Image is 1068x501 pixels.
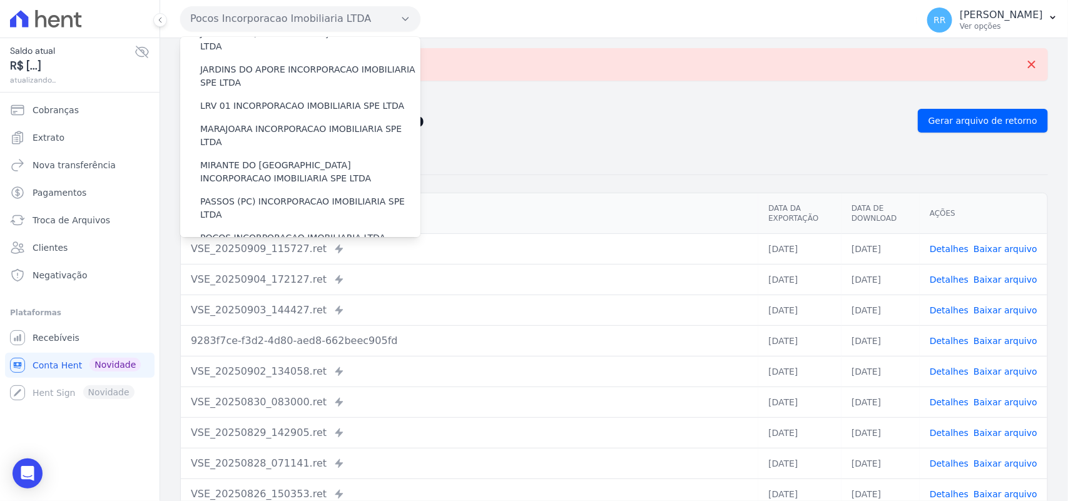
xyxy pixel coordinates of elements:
[200,123,420,149] label: MARAJOARA INCORPORACAO IMOBILIARIA SPE LTDA
[842,356,920,387] td: [DATE]
[974,428,1037,438] a: Baixar arquivo
[842,264,920,295] td: [DATE]
[191,364,748,379] div: VSE_20250902_134058.ret
[918,109,1048,133] a: Gerar arquivo de retorno
[928,114,1037,127] span: Gerar arquivo de retorno
[960,9,1043,21] p: [PERSON_NAME]
[10,98,150,405] nav: Sidebar
[974,244,1037,254] a: Baixar arquivo
[191,303,748,318] div: VSE_20250903_144427.ret
[930,305,969,315] a: Detalhes
[10,44,135,58] span: Saldo atual
[5,325,155,350] a: Recebíveis
[842,193,920,234] th: Data de Download
[33,359,82,372] span: Conta Hent
[758,233,842,264] td: [DATE]
[758,448,842,478] td: [DATE]
[33,186,86,199] span: Pagamentos
[842,417,920,448] td: [DATE]
[974,305,1037,315] a: Baixar arquivo
[842,448,920,478] td: [DATE]
[89,358,141,372] span: Novidade
[180,6,420,31] button: Pocos Incorporacao Imobiliaria LTDA
[10,58,135,74] span: R$ [...]
[33,331,79,344] span: Recebíveis
[33,241,68,254] span: Clientes
[10,305,150,320] div: Plataformas
[930,244,969,254] a: Detalhes
[200,195,420,221] label: PASSOS (PC) INCORPORACAO IMOBILIARIA SPE LTDA
[930,336,969,346] a: Detalhes
[930,397,969,407] a: Detalhes
[933,16,945,24] span: RR
[191,395,748,410] div: VSE_20250830_083000.ret
[974,458,1037,468] a: Baixar arquivo
[200,99,404,113] label: LRV 01 INCORPORACAO IMOBILIARIA SPE LTDA
[920,193,1047,234] th: Ações
[5,235,155,260] a: Clientes
[930,428,969,438] a: Detalhes
[758,193,842,234] th: Data da Exportação
[200,231,385,245] label: POCOS INCORPORACAO IMOBILIARIA LTDA
[33,214,110,226] span: Troca de Arquivos
[930,367,969,377] a: Detalhes
[930,275,969,285] a: Detalhes
[930,489,969,499] a: Detalhes
[5,180,155,205] a: Pagamentos
[5,208,155,233] a: Troca de Arquivos
[930,458,969,468] a: Detalhes
[200,63,420,89] label: JARDINS DO APORE INCORPORACAO IMOBILIARIA SPE LTDA
[180,91,1048,104] nav: Breadcrumb
[191,425,748,440] div: VSE_20250829_142905.ret
[191,241,748,256] div: VSE_20250909_115727.ret
[33,104,79,116] span: Cobranças
[758,417,842,448] td: [DATE]
[758,356,842,387] td: [DATE]
[5,153,155,178] a: Nova transferência
[33,159,116,171] span: Nova transferência
[842,325,920,356] td: [DATE]
[974,336,1037,346] a: Baixar arquivo
[974,275,1037,285] a: Baixar arquivo
[974,397,1037,407] a: Baixar arquivo
[181,193,758,234] th: Arquivo
[33,131,64,144] span: Extrato
[200,27,420,53] label: JARDIM UNIQUE INCORPORAÇÃO IMOBILIARIA SPE LTDA
[842,233,920,264] td: [DATE]
[5,263,155,288] a: Negativação
[200,159,420,185] label: MIRANTE DO [GEOGRAPHIC_DATA] INCORPORACAO IMOBILIARIA SPE LTDA
[10,74,135,86] span: atualizando...
[758,387,842,417] td: [DATE]
[5,98,155,123] a: Cobranças
[5,353,155,378] a: Conta Hent Novidade
[917,3,1068,38] button: RR [PERSON_NAME] Ver opções
[180,112,908,129] h2: Exportações de Retorno
[758,295,842,325] td: [DATE]
[33,269,88,281] span: Negativação
[191,456,748,471] div: VSE_20250828_071141.ret
[974,489,1037,499] a: Baixar arquivo
[842,387,920,417] td: [DATE]
[842,295,920,325] td: [DATE]
[960,21,1043,31] p: Ver opções
[13,458,43,488] div: Open Intercom Messenger
[5,125,155,150] a: Extrato
[191,333,748,348] div: 9283f7ce-f3d2-4d80-aed8-662beec905fd
[974,367,1037,377] a: Baixar arquivo
[191,272,748,287] div: VSE_20250904_172127.ret
[758,325,842,356] td: [DATE]
[758,264,842,295] td: [DATE]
